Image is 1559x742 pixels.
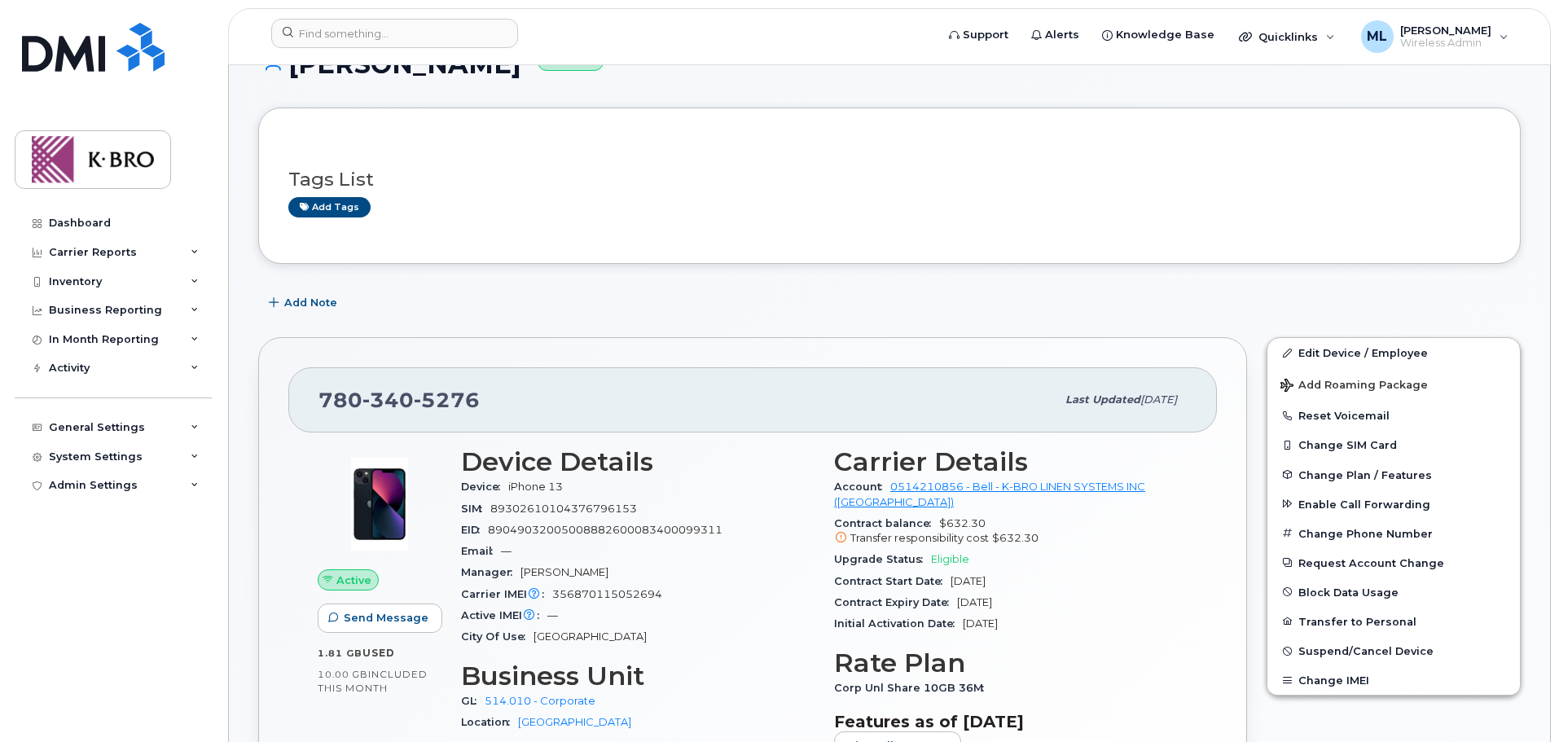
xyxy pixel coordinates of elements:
[362,388,414,412] span: 340
[1116,27,1214,43] span: Knowledge Base
[271,19,518,48] input: Find something...
[318,648,362,659] span: 1.81 GB
[284,295,337,310] span: Add Note
[957,596,992,608] span: [DATE]
[1298,468,1432,481] span: Change Plan / Features
[414,388,480,412] span: 5276
[552,588,662,600] span: 356870115052694
[461,545,501,557] span: Email
[534,630,647,643] span: [GEOGRAPHIC_DATA]
[1227,20,1346,53] div: Quicklinks
[344,610,428,626] span: Send Message
[461,609,547,621] span: Active IMEI
[1267,490,1520,519] button: Enable Call Forwarding
[1267,401,1520,430] button: Reset Voicemail
[1350,20,1520,53] div: Marsha Lindo
[1267,519,1520,548] button: Change Phone Number
[318,388,480,412] span: 780
[461,524,488,536] span: EID
[336,573,371,588] span: Active
[1280,379,1428,394] span: Add Roaming Package
[288,197,371,217] a: Add tags
[331,455,428,553] img: image20231002-3703462-1ig824h.jpeg
[938,19,1020,51] a: Support
[1140,393,1177,406] span: [DATE]
[461,566,520,578] span: Manager
[547,609,558,621] span: —
[1267,367,1520,401] button: Add Roaming Package
[931,553,969,565] span: Eligible
[1298,498,1430,510] span: Enable Call Forwarding
[1400,37,1491,50] span: Wireless Admin
[1045,27,1079,43] span: Alerts
[488,524,722,536] span: 89049032005008882600083400099311
[461,481,508,493] span: Device
[461,716,518,728] span: Location
[1258,30,1318,43] span: Quicklinks
[963,27,1008,43] span: Support
[1020,19,1091,51] a: Alerts
[1267,430,1520,459] button: Change SIM Card
[834,517,1188,547] span: $632.30
[834,575,951,587] span: Contract Start Date
[518,716,631,728] a: [GEOGRAPHIC_DATA]
[951,575,986,587] span: [DATE]
[1267,548,1520,577] button: Request Account Change
[520,566,608,578] span: [PERSON_NAME]
[1091,19,1226,51] a: Knowledge Base
[834,648,1188,678] h3: Rate Plan
[461,447,815,476] h3: Device Details
[362,647,395,659] span: used
[318,669,368,680] span: 10.00 GB
[461,630,534,643] span: City Of Use
[834,447,1188,476] h3: Carrier Details
[318,604,442,633] button: Send Message
[834,712,1188,731] h3: Features as of [DATE]
[1267,665,1520,695] button: Change IMEI
[461,661,815,691] h3: Business Unit
[1367,27,1387,46] span: ML
[850,532,989,544] span: Transfer responsibility cost
[834,617,963,630] span: Initial Activation Date
[1267,338,1520,367] a: Edit Device / Employee
[1267,607,1520,636] button: Transfer to Personal
[1267,577,1520,607] button: Block Data Usage
[288,169,1491,190] h3: Tags List
[1065,393,1140,406] span: Last updated
[485,695,595,707] a: 514.010 - Corporate
[461,695,485,707] span: GL
[1267,460,1520,490] button: Change Plan / Features
[1400,24,1491,37] span: [PERSON_NAME]
[508,481,563,493] span: iPhone 13
[490,503,637,515] span: 89302610104376796153
[834,481,1145,507] a: 0514210856 - Bell - K-BRO LINEN SYSTEMS INC ([GEOGRAPHIC_DATA])
[258,288,351,318] button: Add Note
[992,532,1039,544] span: $632.30
[834,596,957,608] span: Contract Expiry Date
[318,668,428,695] span: included this month
[501,545,512,557] span: —
[461,588,552,600] span: Carrier IMEI
[963,617,998,630] span: [DATE]
[834,481,890,493] span: Account
[834,553,931,565] span: Upgrade Status
[461,503,490,515] span: SIM
[1298,645,1434,657] span: Suspend/Cancel Device
[834,517,939,529] span: Contract balance
[1267,636,1520,665] button: Suspend/Cancel Device
[834,682,992,694] span: Corp Unl Share 10GB 36M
